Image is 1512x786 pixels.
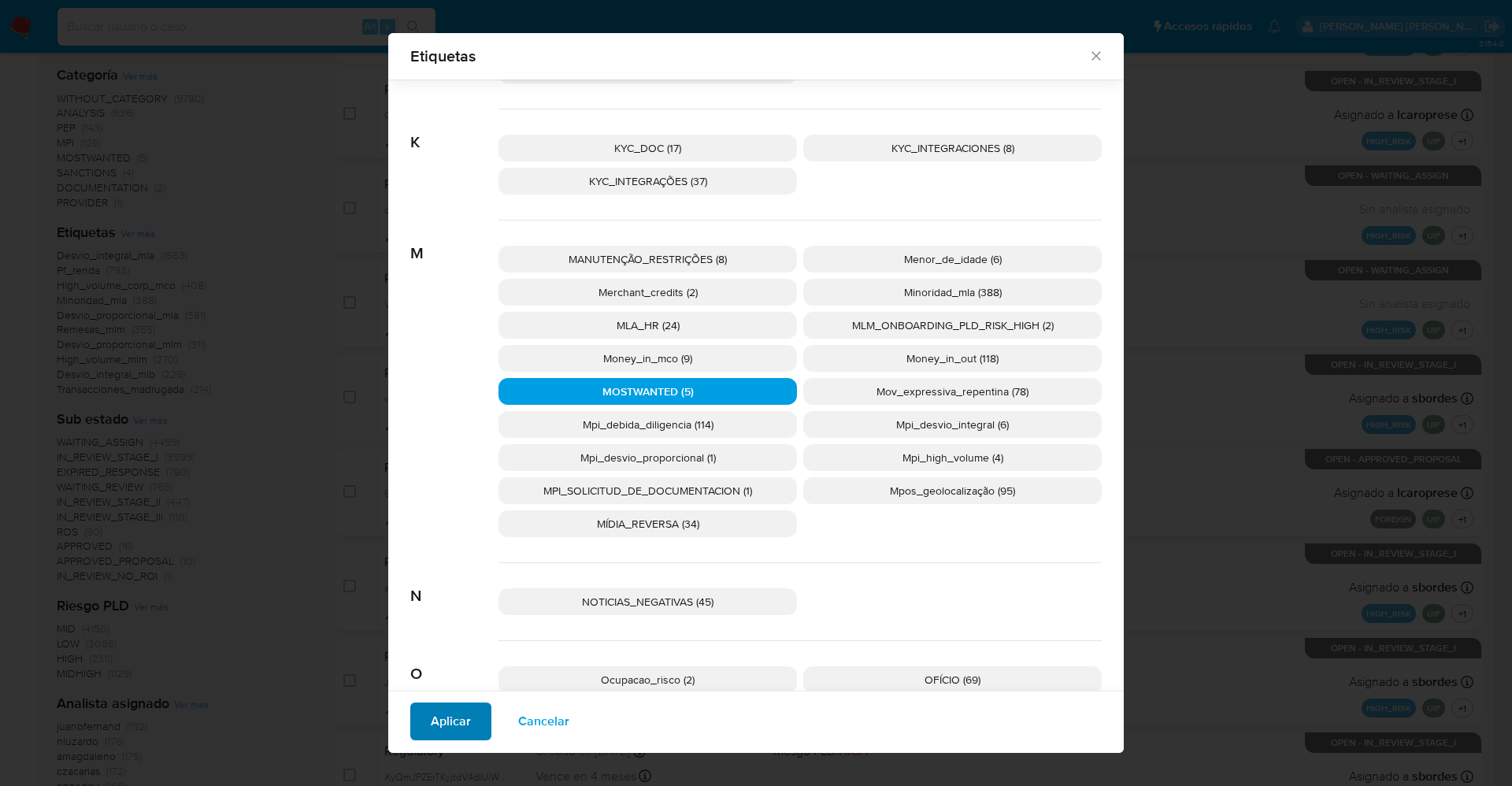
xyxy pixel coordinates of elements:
[410,109,498,152] span: K
[803,279,1102,306] div: Minoridad_mla (388)
[891,140,1014,156] span: KYC_INTEGRACIONES (8)
[904,251,1002,267] span: Menor_de_idade (6)
[803,135,1102,161] div: KYC_INTEGRACIONES (8)
[498,510,797,537] div: MÍDIA_REVERSA (34)
[410,641,498,684] span: O
[601,672,695,688] span: Ocupacao_risco (2)
[498,588,797,615] div: NOTICIAS_NEGATIVAS (45)
[890,483,1015,499] span: Mpos_geolocalização (95)
[498,279,797,306] div: Merchant_credits (2)
[498,312,797,339] div: MLA_HR (24)
[617,317,680,333] span: MLA_HR (24)
[925,672,980,688] span: OFÍCIO (69)
[498,411,797,438] div: Mpi_debida_diligencia (114)
[803,477,1102,504] div: Mpos_geolocalização (95)
[498,666,797,693] div: Ocupacao_risco (2)
[518,704,569,739] span: Cancelar
[906,350,999,366] span: Money_in_out (118)
[803,345,1102,372] div: Money_in_out (118)
[803,666,1102,693] div: OFÍCIO (69)
[543,483,752,499] span: MPI_SOLICITUD_DE_DOCUMENTACION (1)
[498,168,797,195] div: KYC_INTEGRAÇÕES (37)
[852,317,1054,333] span: MLM_ONBOARDING_PLD_RISK_HIGH (2)
[583,417,713,432] span: Mpi_debida_diligencia (114)
[614,140,681,156] span: KYC_DOC (17)
[803,312,1102,339] div: MLM_ONBOARDING_PLD_RISK_HIGH (2)
[569,251,727,267] span: MANUTENÇÃO_RESTRIÇÕES (8)
[803,411,1102,438] div: Mpi_desvio_integral (6)
[410,48,1088,64] span: Etiquetas
[410,221,498,263] span: M
[498,378,797,405] div: MOSTWANTED (5)
[498,703,590,740] button: Cancelar
[904,284,1002,300] span: Minoridad_mla (388)
[580,450,716,465] span: Mpi_desvio_proporcional (1)
[498,246,797,273] div: MANUTENÇÃO_RESTRIÇÕES (8)
[1088,48,1102,62] button: Cerrar
[602,384,694,399] span: MOSTWANTED (5)
[803,246,1102,273] div: Menor_de_idade (6)
[803,378,1102,405] div: Mov_expressiva_repentina (78)
[876,384,1028,399] span: Mov_expressiva_repentina (78)
[498,135,797,161] div: KYC_DOC (17)
[896,417,1009,432] span: Mpi_desvio_integral (6)
[498,345,797,372] div: Money_in_mco (9)
[902,450,1003,465] span: Mpi_high_volume (4)
[431,704,471,739] span: Aplicar
[598,284,698,300] span: Merchant_credits (2)
[589,173,707,189] span: KYC_INTEGRAÇÕES (37)
[582,594,713,610] span: NOTICIAS_NEGATIVAS (45)
[603,350,692,366] span: Money_in_mco (9)
[498,444,797,471] div: Mpi_desvio_proporcional (1)
[410,703,491,740] button: Aplicar
[498,477,797,504] div: MPI_SOLICITUD_DE_DOCUMENTACION (1)
[803,444,1102,471] div: Mpi_high_volume (4)
[597,516,699,532] span: MÍDIA_REVERSA (34)
[410,563,498,606] span: N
